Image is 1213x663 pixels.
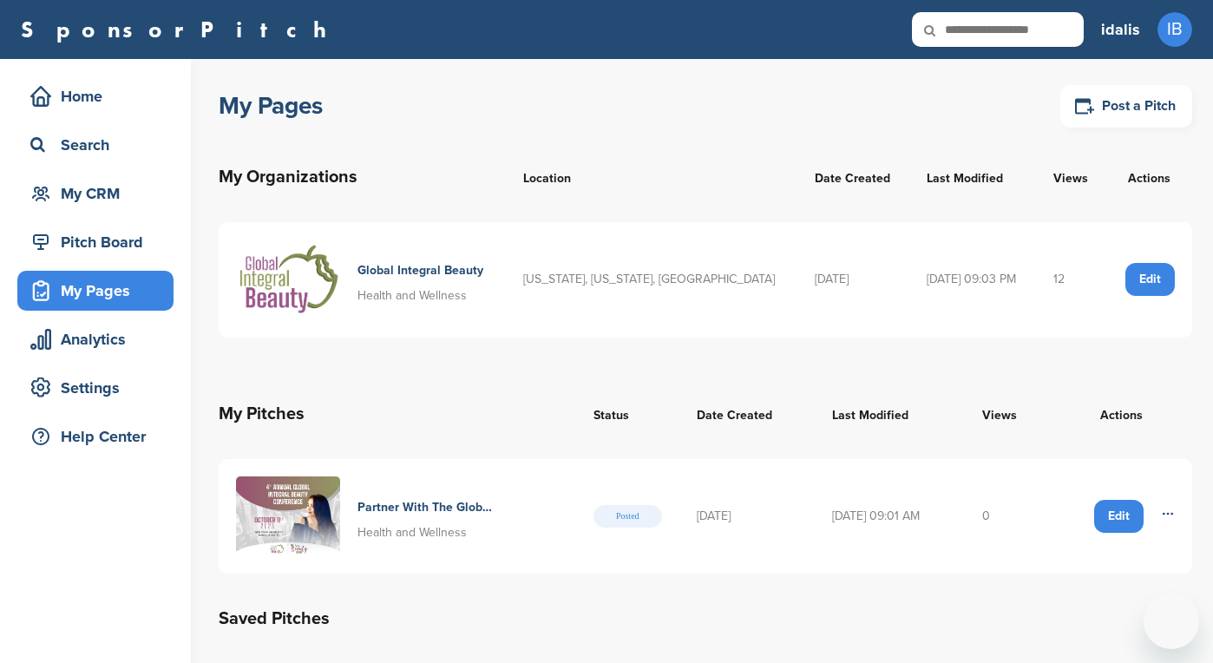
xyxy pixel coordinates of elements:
td: 12 [1036,222,1106,338]
th: Last Modified [815,383,965,445]
td: [DATE] [679,459,815,574]
div: Analytics [26,324,174,355]
td: [DATE] 09:03 PM [909,222,1036,338]
h1: My Pages [219,90,323,121]
span: IB [1157,12,1192,47]
th: My Organizations [219,146,506,208]
a: My Pages [17,271,174,311]
th: Views [1036,146,1106,208]
a: Search [17,125,174,165]
th: Last Modified [909,146,1036,208]
td: [DATE] 09:01 AM [815,459,965,574]
span: Posted [593,505,662,528]
a: Pitch Board [17,222,174,262]
a: SponsorPitch [21,18,338,41]
a: Logo global integral beauty Global Integral Beauty Health and Wellness [236,240,488,320]
a: Edit [1094,500,1144,533]
a: My CRM [17,174,174,213]
div: Settings [26,372,174,404]
span: Health and Wellness [357,525,467,540]
a: Help Center [17,417,174,456]
th: Date Created [679,383,815,445]
th: Views [965,383,1050,445]
img: Logo global integral beauty [236,240,340,320]
th: Actions [1050,383,1192,445]
th: Location [506,146,797,208]
a: Settings [17,368,174,408]
div: My Pages [26,275,174,306]
a: Screenshot 2025 08 16 at 9.01.50 am Partner With The Global Leaders In Aesthetics Health and Well... [236,476,559,557]
a: Home [17,76,174,116]
div: Pitch Board [26,226,174,258]
th: Actions [1106,146,1192,208]
a: Post a Pitch [1060,85,1192,128]
th: Date Created [797,146,909,208]
div: Home [26,81,174,112]
h4: Global Integral Beauty [357,261,483,280]
div: My CRM [26,178,174,209]
img: Screenshot 2025 08 16 at 9.01.50 am [236,476,340,557]
th: Status [576,383,679,445]
th: My Pitches [219,383,576,445]
iframe: Button to launch messaging window [1144,594,1199,649]
a: Edit [1125,263,1175,296]
h3: idalis [1101,17,1140,42]
h4: Partner With The Global Leaders In Aesthetics [357,498,492,517]
a: Analytics [17,319,174,359]
div: Search [26,129,174,161]
div: Help Center [26,421,174,452]
a: idalis [1101,10,1140,49]
h2: Saved Pitches [219,605,1192,633]
td: [US_STATE], [US_STATE], [GEOGRAPHIC_DATA] [506,222,797,338]
td: 0 [965,459,1050,574]
span: Health and Wellness [357,288,467,303]
td: [DATE] [797,222,909,338]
